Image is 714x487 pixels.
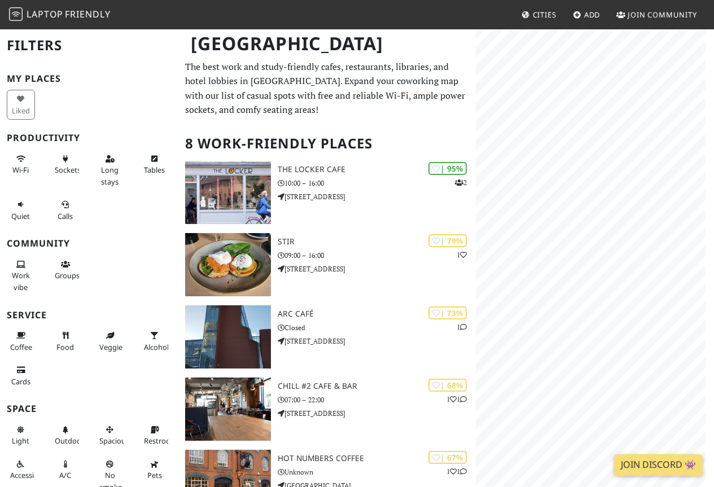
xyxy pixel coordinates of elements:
[7,455,35,485] button: Accessible
[278,394,476,405] p: 07:00 – 22:00
[178,305,476,368] a: ARC Café | 73% 1 ARC Café Closed [STREET_ADDRESS]
[185,126,469,161] h2: 8 Work-Friendly Places
[568,5,605,25] a: Add
[278,336,476,346] p: [STREET_ADDRESS]
[51,150,80,179] button: Sockets
[7,133,172,143] h3: Productivity
[428,451,467,464] div: | 67%
[446,394,467,405] p: 1 1
[178,233,476,296] a: Stir | 79% 1 Stir 09:00 – 16:00 [STREET_ADDRESS]
[144,436,177,446] span: Restroom
[428,234,467,247] div: | 79%
[278,408,476,419] p: [STREET_ADDRESS]
[12,270,30,292] span: People working
[12,165,29,175] span: Stable Wi-Fi
[51,420,80,450] button: Outdoor
[182,28,474,59] h1: [GEOGRAPHIC_DATA]
[141,420,169,450] button: Restroom
[628,10,697,20] span: Join Community
[141,150,169,179] button: Tables
[9,5,111,25] a: LaptopFriendly LaptopFriendly
[185,305,271,368] img: ARC Café
[455,177,467,188] p: 2
[7,195,35,225] button: Quiet
[11,376,30,387] span: Credit cards
[278,250,476,261] p: 09:00 – 16:00
[7,310,172,321] h3: Service
[147,470,162,480] span: Pet friendly
[185,60,469,117] p: The best work and study-friendly cafes, restaurants, libraries, and hotel lobbies in [GEOGRAPHIC_...
[96,150,124,191] button: Long stays
[51,455,80,485] button: A/C
[7,238,172,249] h3: Community
[10,470,44,480] span: Accessible
[7,361,35,391] button: Cards
[56,342,74,352] span: Food
[55,165,81,175] span: Power sockets
[141,455,169,485] button: Pets
[10,342,32,352] span: Coffee
[144,342,169,352] span: Alcohol
[533,10,557,20] span: Cities
[7,150,35,179] button: Wi-Fi
[9,7,23,21] img: LaptopFriendly
[55,436,84,446] span: Outdoor area
[51,326,80,356] button: Food
[457,249,467,260] p: 1
[55,270,80,280] span: Group tables
[178,161,476,224] a: The Locker Cafe | 95% 2 The Locker Cafe 10:00 – 16:00 [STREET_ADDRESS]
[99,436,129,446] span: Spacious
[185,161,271,224] img: The Locker Cafe
[7,403,172,414] h3: Space
[185,233,271,296] img: Stir
[278,178,476,188] p: 10:00 – 16:00
[141,326,169,356] button: Alcohol
[428,162,467,175] div: | 95%
[614,454,703,476] a: Join Discord 👾
[51,195,80,225] button: Calls
[7,420,35,450] button: Light
[612,5,702,25] a: Join Community
[278,309,476,319] h3: ARC Café
[59,470,71,480] span: Air conditioned
[278,381,476,391] h3: Chill #2 Cafe & Bar
[446,466,467,477] p: 1 1
[65,8,110,20] span: Friendly
[11,211,30,221] span: Quiet
[278,467,476,477] p: Unknown
[278,264,476,274] p: [STREET_ADDRESS]
[96,420,124,450] button: Spacious
[144,165,165,175] span: Work-friendly tables
[101,165,119,186] span: Long stays
[278,237,476,247] h3: Stir
[51,255,80,285] button: Groups
[27,8,63,20] span: Laptop
[7,326,35,356] button: Coffee
[58,211,73,221] span: Video/audio calls
[428,379,467,392] div: | 68%
[7,255,35,296] button: Work vibe
[278,454,476,463] h3: Hot Numbers Coffee
[278,165,476,174] h3: The Locker Cafe
[185,378,271,441] img: Chill #2 Cafe & Bar
[96,326,124,356] button: Veggie
[7,28,172,63] h2: Filters
[428,306,467,319] div: | 73%
[178,378,476,441] a: Chill #2 Cafe & Bar | 68% 11 Chill #2 Cafe & Bar 07:00 – 22:00 [STREET_ADDRESS]
[278,191,476,202] p: [STREET_ADDRESS]
[584,10,601,20] span: Add
[7,73,172,84] h3: My Places
[278,322,476,333] p: Closed
[99,342,122,352] span: Veggie
[517,5,561,25] a: Cities
[12,436,29,446] span: Natural light
[457,322,467,332] p: 1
